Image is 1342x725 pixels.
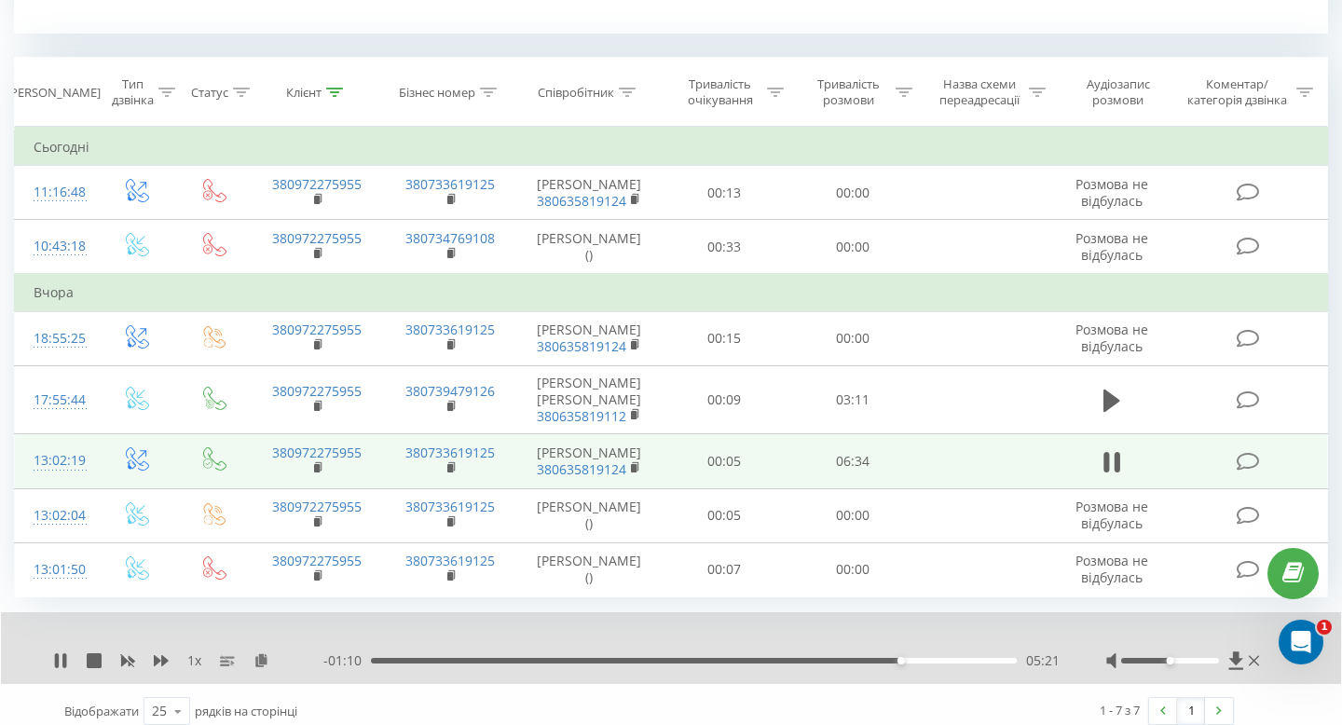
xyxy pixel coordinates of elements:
[788,434,917,488] td: 06:34
[405,321,495,338] a: 380733619125
[1317,620,1332,635] span: 1
[661,166,789,220] td: 00:13
[15,129,1328,166] td: Сьогодні
[323,651,371,670] span: - 01:10
[805,76,891,108] div: Тривалість розмови
[517,365,661,434] td: [PERSON_NAME] [PERSON_NAME]
[537,337,626,355] a: 380635819124
[661,311,789,365] td: 00:15
[34,552,78,588] div: 13:01:50
[788,365,917,434] td: 03:11
[191,85,228,101] div: Статус
[537,460,626,478] a: 380635819124
[517,220,661,275] td: [PERSON_NAME] ()
[1067,76,1169,108] div: Аудіозапис розмови
[517,542,661,596] td: [PERSON_NAME] ()
[538,85,614,101] div: Співробітник
[661,542,789,596] td: 00:07
[517,166,661,220] td: [PERSON_NAME]
[405,552,495,569] a: 380733619125
[399,85,475,101] div: Бізнес номер
[1075,552,1148,586] span: Розмова не відбулась
[1075,321,1148,355] span: Розмова не відбулась
[517,488,661,542] td: [PERSON_NAME] ()
[934,76,1024,108] div: Назва схеми переадресації
[788,220,917,275] td: 00:00
[272,382,362,400] a: 380972275955
[1075,229,1148,264] span: Розмова не відбулась
[272,229,362,247] a: 380972275955
[34,498,78,534] div: 13:02:04
[34,174,78,211] div: 11:16:48
[1075,498,1148,532] span: Розмова не відбулась
[661,488,789,542] td: 00:05
[64,703,139,719] span: Відображати
[661,434,789,488] td: 00:05
[788,166,917,220] td: 00:00
[1100,701,1140,719] div: 1 - 7 з 7
[788,488,917,542] td: 00:00
[1279,620,1323,664] iframe: Intercom live chat
[1075,175,1148,210] span: Розмова не відбулась
[272,321,362,338] a: 380972275955
[661,220,789,275] td: 00:33
[34,382,78,418] div: 17:55:44
[537,407,626,425] a: 380635819112
[788,542,917,596] td: 00:00
[1183,76,1292,108] div: Коментар/категорія дзвінка
[1177,698,1205,724] a: 1
[112,76,154,108] div: Тип дзвінка
[272,444,362,461] a: 380972275955
[678,76,763,108] div: Тривалість очікування
[272,498,362,515] a: 380972275955
[272,552,362,569] a: 380972275955
[1026,651,1060,670] span: 05:21
[15,274,1328,311] td: Вчора
[7,85,101,101] div: [PERSON_NAME]
[405,175,495,193] a: 380733619125
[272,175,362,193] a: 380972275955
[187,651,201,670] span: 1 x
[195,703,297,719] span: рядків на сторінці
[34,443,78,479] div: 13:02:19
[405,382,495,400] a: 380739479126
[286,85,322,101] div: Клієнт
[517,311,661,365] td: [PERSON_NAME]
[661,365,789,434] td: 00:09
[405,498,495,515] a: 380733619125
[517,434,661,488] td: [PERSON_NAME]
[897,657,905,664] div: Accessibility label
[405,444,495,461] a: 380733619125
[34,228,78,265] div: 10:43:18
[788,311,917,365] td: 00:00
[537,192,626,210] a: 380635819124
[152,702,167,720] div: 25
[405,229,495,247] a: 380734769108
[34,321,78,357] div: 18:55:25
[1166,657,1173,664] div: Accessibility label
